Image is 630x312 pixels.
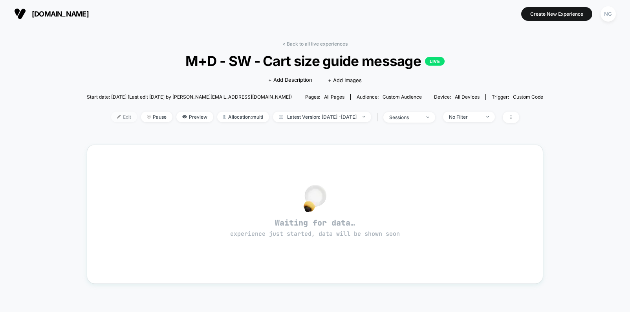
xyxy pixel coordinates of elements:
[32,10,89,18] span: [DOMAIN_NAME]
[513,94,543,100] span: Custom Code
[268,76,312,84] span: + Add Description
[427,116,429,118] img: end
[279,115,283,119] img: calendar
[486,116,489,117] img: end
[141,112,172,122] span: Pause
[110,53,520,69] span: M+D - SW - Cart size guide message
[425,57,445,66] p: LIVE
[282,41,348,47] a: < Back to all live experiences
[12,7,91,20] button: [DOMAIN_NAME]
[14,8,26,20] img: Visually logo
[521,7,592,21] button: Create New Experience
[273,112,371,122] span: Latest Version: [DATE] - [DATE]
[492,94,543,100] div: Trigger:
[223,115,226,119] img: rebalance
[176,112,213,122] span: Preview
[601,6,616,22] div: NG
[383,94,422,100] span: Custom Audience
[117,115,121,119] img: edit
[101,218,529,238] span: Waiting for data…
[357,94,422,100] div: Audience:
[389,114,421,120] div: sessions
[147,115,151,119] img: end
[449,114,480,120] div: No Filter
[230,230,400,238] span: experience just started, data will be shown soon
[324,94,344,100] span: all pages
[598,6,618,22] button: NG
[87,94,292,100] span: Start date: [DATE] (Last edit [DATE] by [PERSON_NAME][EMAIL_ADDRESS][DOMAIN_NAME])
[328,77,362,83] span: + Add Images
[455,94,480,100] span: all devices
[375,112,383,123] span: |
[428,94,485,100] span: Device:
[304,185,326,212] img: no_data
[305,94,344,100] div: Pages:
[363,116,365,117] img: end
[217,112,269,122] span: Allocation: multi
[111,112,137,122] span: Edit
